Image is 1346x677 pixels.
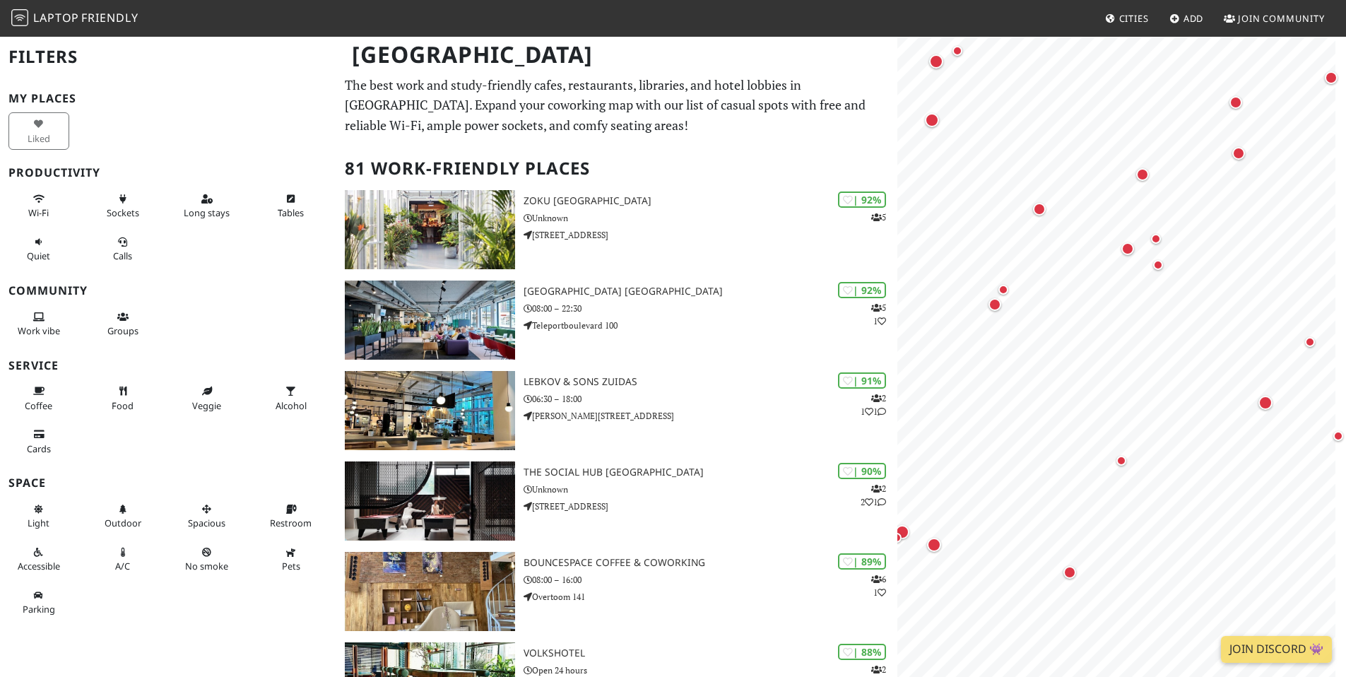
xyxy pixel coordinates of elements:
span: Spacious [188,517,225,529]
h3: Space [8,476,328,490]
p: 06:30 – 18:00 [524,392,897,406]
span: Smoke free [185,560,228,572]
h3: Lebkov & Sons Zuidas [524,376,897,388]
span: Coffee [25,399,52,412]
div: | 92% [838,282,886,298]
h3: My Places [8,92,328,105]
p: Open 24 hours [524,664,897,677]
div: Map marker [1133,165,1152,184]
div: | 90% [838,463,886,479]
span: Cities [1119,12,1149,25]
div: Map marker [949,42,966,59]
span: Video/audio calls [113,249,132,262]
span: Outdoor area [105,517,141,529]
h2: Filters [8,35,328,78]
div: Map marker [926,52,946,71]
a: The Social Hub Amsterdam City | 90% 221 The Social Hub [GEOGRAPHIC_DATA] Unknown [STREET_ADDRESS] [336,461,897,541]
a: BounceSpace Coffee & Coworking | 89% 61 BounceSpace Coffee & Coworking 08:00 – 16:00 Overtoom 141 [336,552,897,631]
p: The best work and study-friendly cafes, restaurants, libraries, and hotel lobbies in [GEOGRAPHIC_... [345,75,889,136]
span: Power sockets [107,206,139,219]
div: Map marker [1061,563,1079,582]
div: Map marker [1322,69,1340,87]
h2: 81 Work-Friendly Places [345,147,889,190]
p: [STREET_ADDRESS] [524,228,897,242]
button: No smoke [177,541,237,578]
button: Sockets [93,187,153,225]
h3: Service [8,359,328,372]
a: Zoku Amsterdam | 92% 5 Zoku [GEOGRAPHIC_DATA] Unknown [STREET_ADDRESS] [336,190,897,269]
span: Join Community [1238,12,1325,25]
span: Work-friendly tables [278,206,304,219]
button: Accessible [8,541,69,578]
p: [PERSON_NAME][STREET_ADDRESS] [524,409,897,423]
button: A/C [93,541,153,578]
div: | 88% [838,644,886,660]
img: Zoku Amsterdam [345,190,515,269]
span: Veggie [192,399,221,412]
p: Teleportboulevard 100 [524,319,897,332]
span: Natural light [28,517,49,529]
p: 6 1 [871,572,886,599]
p: 08:00 – 16:00 [524,573,897,587]
button: Outdoor [93,498,153,535]
div: | 89% [838,553,886,570]
p: 08:00 – 22:30 [524,302,897,315]
p: 2 2 1 [861,482,886,509]
button: Spacious [177,498,237,535]
div: Map marker [1113,452,1130,469]
div: Map marker [1301,334,1318,351]
button: Coffee [8,379,69,417]
div: Map marker [995,281,1012,298]
img: LaptopFriendly [11,9,28,26]
a: Add [1164,6,1210,31]
p: 2 1 1 [861,392,886,418]
button: Work vibe [8,305,69,343]
button: Long stays [177,187,237,225]
a: Lebkov & Sons Zuidas | 91% 211 Lebkov & Sons Zuidas 06:30 – 18:00 [PERSON_NAME][STREET_ADDRESS] [336,371,897,450]
span: Add [1183,12,1204,25]
img: The Social Hub Amsterdam City [345,461,515,541]
p: 5 1 [871,301,886,328]
div: Map marker [1256,393,1275,413]
span: Laptop [33,10,79,25]
span: Credit cards [27,442,51,455]
button: Quiet [8,230,69,268]
div: Map marker [1147,230,1164,247]
span: Quiet [27,249,50,262]
p: Unknown [524,211,897,225]
div: Map marker [986,295,1004,314]
button: Food [93,379,153,417]
h3: Volkshotel [524,647,897,659]
a: Aristo Meeting Center Amsterdam | 92% 51 [GEOGRAPHIC_DATA] [GEOGRAPHIC_DATA] 08:00 – 22:30 Telepo... [336,281,897,360]
span: Friendly [81,10,138,25]
p: Overtoom 141 [524,590,897,604]
div: Map marker [924,535,944,555]
h3: Zoku [GEOGRAPHIC_DATA] [524,195,897,207]
h3: [GEOGRAPHIC_DATA] [GEOGRAPHIC_DATA] [524,285,897,298]
img: BounceSpace Coffee & Coworking [345,552,515,631]
a: Cities [1099,6,1155,31]
span: Parking [23,603,55,616]
h3: Productivity [8,166,328,179]
h3: The Social Hub [GEOGRAPHIC_DATA] [524,466,897,478]
button: Tables [261,187,321,225]
button: Cards [8,423,69,460]
button: Veggie [177,379,237,417]
button: Restroom [261,498,321,535]
div: | 92% [838,192,886,208]
p: 5 [871,211,886,224]
div: | 91% [838,372,886,389]
span: Pet friendly [282,560,300,572]
div: Map marker [1150,257,1167,273]
button: Wi-Fi [8,187,69,225]
span: Restroom [270,517,312,529]
a: LaptopFriendly LaptopFriendly [11,6,138,31]
span: Stable Wi-Fi [28,206,49,219]
span: Accessible [18,560,60,572]
span: Food [112,399,134,412]
h1: [GEOGRAPHIC_DATA] [341,35,895,74]
button: Groups [93,305,153,343]
div: Map marker [1227,93,1245,112]
img: Lebkov & Sons Zuidas [345,371,515,450]
span: People working [18,324,60,337]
